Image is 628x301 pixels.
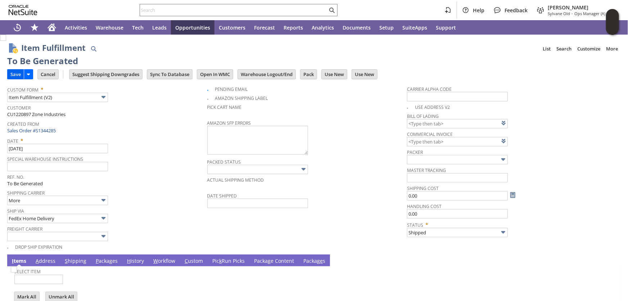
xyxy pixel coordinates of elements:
[91,20,128,35] a: Warehouse
[171,20,214,35] a: Opportunities
[343,24,371,31] span: Documents
[7,208,24,214] a: Ship Via
[207,120,251,126] a: Amazon SFP Errors
[548,11,570,16] span: Sylvane Old
[407,131,453,137] a: Commercial Invoice
[402,24,427,31] span: SuiteApps
[608,256,616,265] a: Unrolled view on
[7,196,108,205] input: More
[407,185,439,191] a: Shipping Cost
[99,196,108,204] img: More Options
[185,257,188,264] span: C
[407,167,446,173] a: Master Tracking
[148,20,171,35] a: Leads
[312,24,334,31] span: Analytics
[407,228,508,237] input: Shipped
[8,70,24,79] input: Save
[603,43,621,54] a: More
[43,20,60,35] a: Home
[571,11,573,16] span: -
[214,20,250,35] a: Customers
[215,86,248,92] a: Pending Email
[65,24,87,31] span: Activities
[554,43,574,54] a: Search
[7,156,83,162] a: Special Warehouse Instructions
[7,111,65,118] span: CU1220897 Zone Industries
[128,20,148,35] a: Tech
[407,137,508,146] input: <Type then tab>
[407,86,452,92] a: Carrier Alpha Code
[407,149,423,155] a: Packer
[211,257,247,265] a: PickRun Picks
[375,20,398,35] a: Setup
[540,43,554,54] a: List
[7,180,43,187] span: To Be Generated
[94,257,119,265] a: Packages
[89,44,98,53] img: Quick Find
[7,87,39,93] a: Custom Form
[183,257,205,265] a: Custom
[63,257,88,265] a: Shipping
[574,11,615,16] span: Ops Manager (A) (F2L)
[7,138,18,144] a: Date
[407,222,423,228] a: Status
[152,257,177,265] a: Workflow
[284,24,303,31] span: Reports
[338,20,375,35] a: Documents
[36,257,39,264] span: A
[415,104,450,110] a: Use Address V2
[250,20,279,35] a: Forecast
[327,6,336,14] svg: Search
[207,104,242,110] a: Pick Cart Name
[320,257,323,264] span: e
[99,93,108,101] img: More Options
[7,174,24,180] a: Ref. No.
[7,93,108,102] input: Item Fulfillment (V2)
[254,24,275,31] span: Forecast
[48,23,56,32] svg: Home
[379,24,394,31] span: Setup
[499,155,507,164] img: More Options
[127,257,131,264] span: H
[407,203,442,209] a: Handling Cost
[69,70,142,79] input: Suggest Shipping Downgrades
[499,228,507,236] img: More Options
[436,24,456,31] span: Support
[219,257,222,264] span: k
[207,159,241,165] a: Packed Status
[96,24,123,31] span: Warehouse
[197,70,233,79] input: Open In WMC
[13,23,22,32] svg: Recent Records
[21,42,86,54] h1: Item Fulfillment
[432,20,460,35] a: Support
[352,70,377,79] input: Use New
[307,20,338,35] a: Analytics
[509,191,517,199] a: Calculate
[407,119,508,128] input: <Type then tab>
[398,20,432,35] a: SuiteApps
[279,20,307,35] a: Reports
[38,70,58,79] input: Cancel
[60,20,91,35] a: Activities
[34,257,57,265] a: Address
[473,7,484,14] span: Help
[301,70,317,79] input: Pack
[152,24,167,31] span: Leads
[14,269,41,275] a: Select Item
[322,70,347,79] input: Use New
[7,226,42,232] a: Freight Carrier
[207,177,264,183] a: Actual Shipping Method
[15,244,62,250] a: Drop Ship Expiration
[238,70,295,79] input: Warehouse Logout/End
[606,22,619,35] span: Oracle Guided Learning Widget. To move around, please hold and drag
[7,55,78,67] div: To Be Generated
[268,257,271,264] span: g
[407,113,439,119] a: Bill Of Lading
[99,214,108,222] img: More Options
[299,165,308,173] img: More Options
[574,43,603,54] a: Customize
[96,257,99,264] span: P
[606,9,619,35] iframe: Click here to launch Oracle Guided Learning Help Panel
[132,24,144,31] span: Tech
[215,95,268,101] a: Amazon Shipping Label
